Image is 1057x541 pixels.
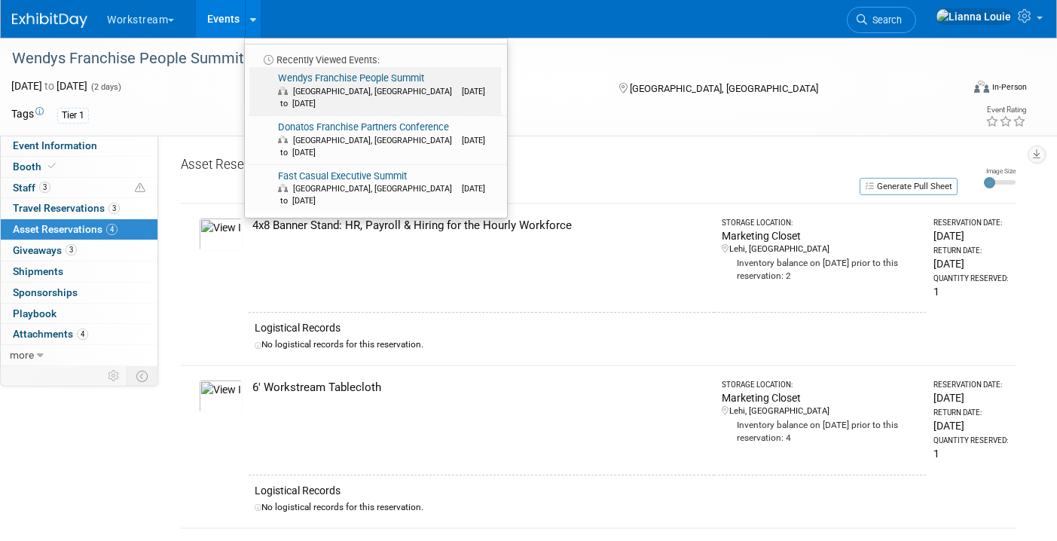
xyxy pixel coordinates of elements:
[1,157,157,177] a: Booth
[974,81,989,93] img: Format-Inperson.png
[13,244,77,256] span: Giveaways
[199,218,243,251] img: View Images
[278,87,485,109] span: [DATE] to [DATE]
[1,304,157,324] a: Playbook
[933,390,1010,405] div: [DATE]
[255,320,920,335] div: Logistical Records
[936,8,1012,25] img: Lianna Louie
[13,139,97,151] span: Event Information
[933,380,1010,390] div: Reservation Date:
[255,483,920,498] div: Logistical Records
[722,218,920,228] div: Storage Location:
[1,219,157,240] a: Asset Reservations4
[13,286,78,298] span: Sponsorships
[42,80,57,92] span: to
[249,116,501,164] a: Donatos Franchise Partners Conference [GEOGRAPHIC_DATA], [GEOGRAPHIC_DATA] [DATE] to [DATE]
[933,284,1010,299] div: 1
[90,82,121,92] span: (2 days)
[278,136,485,157] span: [DATE] to [DATE]
[135,182,145,195] span: Potential Scheduling Conflict -- at least one attendee is tagged in another overlapping event.
[199,380,243,413] img: View Images
[1,240,157,261] a: Giveaways3
[984,167,1016,176] div: Image Size
[255,338,920,351] div: No logistical records for this reservation.
[1,136,157,156] a: Event Information
[249,165,501,213] a: Fast Casual Executive Summit [GEOGRAPHIC_DATA], [GEOGRAPHIC_DATA] [DATE] to [DATE]
[48,162,56,170] i: Booth reservation complete
[1,283,157,303] a: Sponsorships
[249,67,501,115] a: Wendys Franchise People Summit [GEOGRAPHIC_DATA], [GEOGRAPHIC_DATA] [DATE] to [DATE]
[722,228,920,243] div: Marketing Closet
[722,417,920,445] div: Inventory balance on [DATE] prior to this reservation: 4
[66,244,77,255] span: 3
[985,106,1026,114] div: Event Rating
[722,255,920,283] div: Inventory balance on [DATE] prior to this reservation: 2
[933,446,1010,461] div: 1
[933,274,1010,284] div: Quantity Reserved:
[933,436,1010,446] div: Quantity Reserved:
[13,182,50,194] span: Staff
[293,136,460,145] span: [GEOGRAPHIC_DATA], [GEOGRAPHIC_DATA]
[722,390,920,405] div: Marketing Closet
[77,329,88,340] span: 4
[12,13,87,28] img: ExhibitDay
[101,366,127,386] td: Personalize Event Tab Strip
[106,224,118,235] span: 4
[13,265,63,277] span: Shipments
[933,246,1010,256] div: Return Date:
[722,405,920,417] div: Lehi, [GEOGRAPHIC_DATA]
[13,202,120,214] span: Travel Reservations
[860,178,958,195] button: Generate Pull Sheet
[1,178,157,198] a: Staff3
[13,160,59,173] span: Booth
[867,14,902,26] span: Search
[7,45,940,72] div: Wendys Franchise People Summit
[13,328,88,340] span: Attachments
[630,83,818,94] span: [GEOGRAPHIC_DATA], [GEOGRAPHIC_DATA]
[127,366,158,386] td: Toggle Event Tabs
[13,223,118,235] span: Asset Reservations
[1,324,157,344] a: Attachments4
[933,218,1010,228] div: Reservation Date:
[1,198,157,219] a: Travel Reservations3
[1,261,157,282] a: Shipments
[10,349,34,361] span: more
[57,108,89,124] div: Tier 1
[108,203,120,214] span: 3
[293,184,460,194] span: [GEOGRAPHIC_DATA], [GEOGRAPHIC_DATA]
[722,380,920,390] div: Storage Location:
[252,218,708,234] div: 4x8 Banner Stand: HR, Payroll & Hiring for the Hourly Workforce
[847,7,916,33] a: Search
[252,380,708,396] div: 6' Workstream Tablecloth
[933,256,1010,271] div: [DATE]
[876,78,1027,101] div: Event Format
[13,307,57,319] span: Playbook
[991,81,1027,93] div: In-Person
[245,44,507,67] li: Recently Viewed Events:
[39,182,50,193] span: 3
[933,418,1010,433] div: [DATE]
[933,228,1010,243] div: [DATE]
[181,156,950,176] div: Asset Reservations:
[722,243,920,255] div: Lehi, [GEOGRAPHIC_DATA]
[933,408,1010,418] div: Return Date:
[11,106,44,124] td: Tags
[255,501,920,514] div: No logistical records for this reservation.
[1,345,157,365] a: more
[293,87,460,96] span: [GEOGRAPHIC_DATA], [GEOGRAPHIC_DATA]
[11,80,87,92] span: [DATE] [DATE]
